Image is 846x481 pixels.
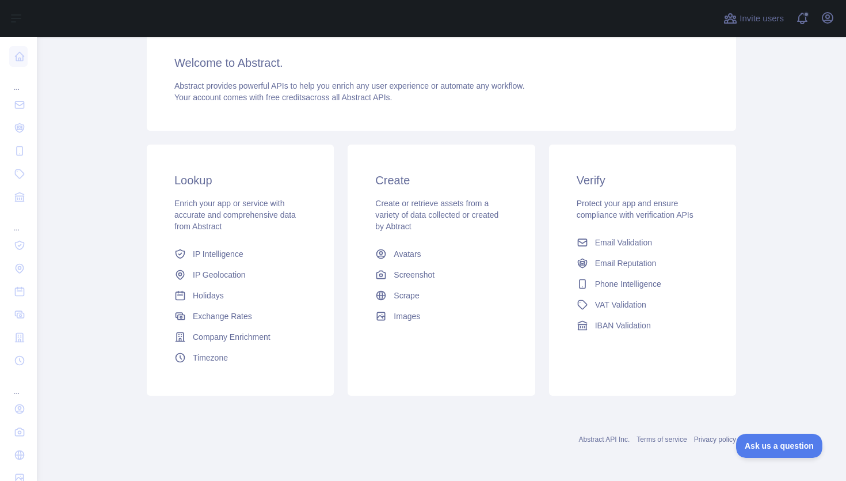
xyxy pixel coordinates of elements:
[579,435,630,444] a: Abstract API Inc.
[595,299,646,310] span: VAT Validation
[572,315,713,336] a: IBAN Validation
[193,352,228,363] span: Timezone
[595,257,657,269] span: Email Reputation
[394,269,435,281] span: Screenshot
[572,274,713,294] a: Phone Intelligence
[375,172,507,188] h3: Create
[721,9,786,28] button: Invite users
[174,93,392,102] span: Your account comes with across all Abstract APIs.
[577,172,708,188] h3: Verify
[736,434,823,458] iframe: Toggle Customer Support
[9,69,28,92] div: ...
[193,331,270,343] span: Company Enrichment
[394,310,420,322] span: Images
[174,81,525,90] span: Abstract provides powerful APIs to help you enrich any user experience or automate any workflow.
[740,12,784,25] span: Invite users
[170,347,311,368] a: Timezone
[9,210,28,233] div: ...
[174,55,708,71] h3: Welcome to Abstract.
[193,269,246,281] span: IP Geolocation
[572,232,713,253] a: Email Validation
[371,285,512,306] a: Scrape
[375,199,498,231] span: Create or retrieve assets from a variety of data collected or created by Abtract
[170,327,311,347] a: Company Enrichment
[371,264,512,285] a: Screenshot
[572,294,713,315] a: VAT Validation
[371,306,512,327] a: Images
[170,264,311,285] a: IP Geolocation
[371,244,512,264] a: Avatars
[193,310,252,322] span: Exchange Rates
[572,253,713,274] a: Email Reputation
[595,237,652,248] span: Email Validation
[9,373,28,396] div: ...
[694,435,736,444] a: Privacy policy
[170,306,311,327] a: Exchange Rates
[394,248,421,260] span: Avatars
[595,320,651,331] span: IBAN Validation
[193,290,224,301] span: Holidays
[193,248,243,260] span: IP Intelligence
[577,199,693,219] span: Protect your app and ensure compliance with verification APIs
[595,278,661,290] span: Phone Intelligence
[170,285,311,306] a: Holidays
[266,93,306,102] span: free credits
[170,244,311,264] a: IP Intelligence
[174,172,306,188] h3: Lookup
[637,435,687,444] a: Terms of service
[174,199,296,231] span: Enrich your app or service with accurate and comprehensive data from Abstract
[394,290,419,301] span: Scrape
